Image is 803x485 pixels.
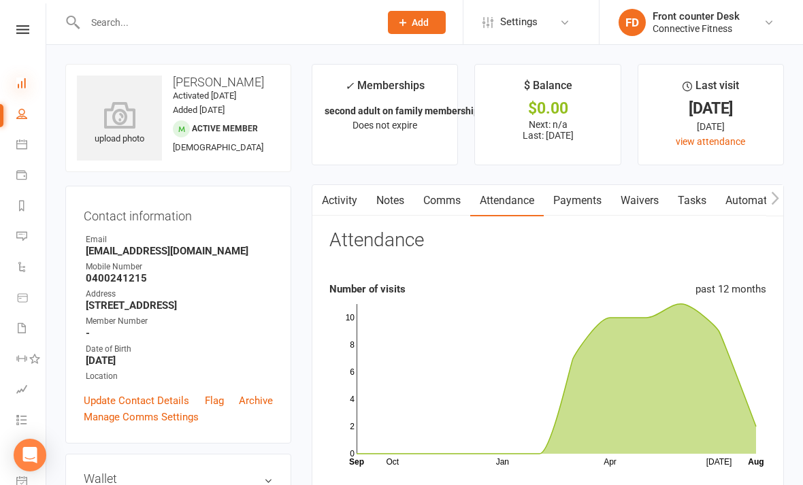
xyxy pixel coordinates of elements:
span: Does not expire [353,120,417,131]
div: Last visit [683,77,739,101]
button: Add [388,11,446,34]
a: What's New [16,437,47,467]
p: Next: n/a Last: [DATE] [487,119,608,141]
a: Attendance [470,185,544,216]
a: Archive [239,392,273,409]
div: [DATE] [651,119,771,134]
strong: [DATE] [86,354,273,367]
input: Search... [81,13,370,32]
span: [DEMOGRAPHIC_DATA] [173,142,263,152]
a: Waivers [611,185,668,216]
a: Reports [16,192,47,222]
span: Settings [500,7,538,37]
a: Flag [205,392,224,409]
a: Notes [367,185,414,216]
a: Automations [716,185,797,216]
strong: [EMAIL_ADDRESS][DOMAIN_NAME] [86,245,273,257]
i: ✓ [345,80,354,93]
div: $ Balance [524,77,572,101]
a: Payments [16,161,47,192]
a: Update Contact Details [84,392,189,409]
a: Dashboard [16,69,47,100]
a: Payments [544,185,611,216]
div: FD [619,9,646,36]
div: Front counter Desk [653,10,740,22]
div: upload photo [77,101,162,146]
span: Add [412,17,429,28]
div: Member Number [86,315,273,328]
div: Connective Fitness [653,22,740,35]
div: [DATE] [651,101,771,116]
a: Assessments [16,375,47,406]
a: Comms [414,185,470,216]
a: Manage Comms Settings [84,409,199,425]
a: People [16,100,47,131]
div: Date of Birth [86,343,273,356]
h3: [PERSON_NAME] [77,76,280,89]
time: Added [DATE] [173,105,225,115]
strong: 0400241215 [86,272,273,284]
strong: Number of visits [329,283,406,295]
strong: second adult on family membership [325,105,479,116]
div: Memberships [345,77,425,102]
div: Open Intercom Messenger [14,439,46,471]
div: Address [86,288,273,301]
time: Activated [DATE] [173,90,236,101]
div: Email [86,233,273,246]
a: Product Sales [16,284,47,314]
h3: Contact information [84,204,273,223]
a: Calendar [16,131,47,161]
div: Location [86,370,273,383]
a: Tasks [668,185,716,216]
div: Mobile Number [86,261,273,273]
strong: [STREET_ADDRESS] [86,299,273,312]
a: view attendance [676,136,745,147]
strong: - [86,327,273,339]
a: Activity [312,185,367,216]
span: Active member [192,124,258,133]
div: $0.00 [487,101,608,116]
h3: Attendance [329,230,424,251]
div: past 12 months [695,281,766,297]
